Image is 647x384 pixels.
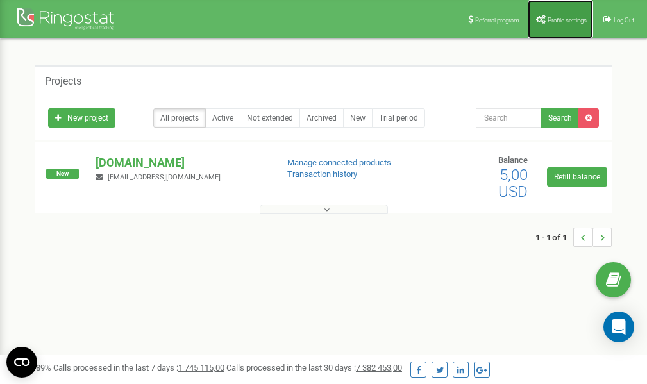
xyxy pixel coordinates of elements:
[96,154,266,171] p: [DOMAIN_NAME]
[614,17,634,24] span: Log Out
[343,108,373,128] a: New
[153,108,206,128] a: All projects
[205,108,240,128] a: Active
[240,108,300,128] a: Not extended
[372,108,425,128] a: Trial period
[287,158,391,167] a: Manage connected products
[498,166,528,201] span: 5,00 USD
[541,108,579,128] button: Search
[6,347,37,378] button: Open CMP widget
[108,173,221,181] span: [EMAIL_ADDRESS][DOMAIN_NAME]
[476,108,542,128] input: Search
[603,312,634,342] div: Open Intercom Messenger
[548,17,587,24] span: Profile settings
[226,363,402,372] span: Calls processed in the last 30 days :
[178,363,224,372] u: 1 745 115,00
[356,363,402,372] u: 7 382 453,00
[547,167,607,187] a: Refill balance
[535,228,573,247] span: 1 - 1 of 1
[299,108,344,128] a: Archived
[287,169,357,179] a: Transaction history
[475,17,519,24] span: Referral program
[45,76,81,87] h5: Projects
[535,215,612,260] nav: ...
[498,155,528,165] span: Balance
[48,108,115,128] a: New project
[53,363,224,372] span: Calls processed in the last 7 days :
[46,169,79,179] span: New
